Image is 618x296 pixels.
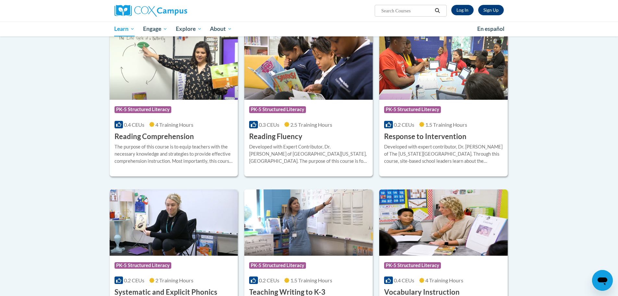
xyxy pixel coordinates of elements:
[394,277,414,283] span: 0.4 CEUs
[139,21,172,36] a: Engage
[249,132,302,142] h3: Reading Fluency
[477,25,504,32] span: En español
[143,25,167,33] span: Engage
[290,122,332,128] span: 2.5 Training Hours
[592,270,613,291] iframe: Button to launch messaging window
[379,33,508,176] a: Course LogoPK-5 Structured Literacy0.2 CEUs1.5 Training Hours Response to InterventionDeveloped w...
[394,122,414,128] span: 0.2 CEUs
[249,143,368,165] div: Developed with Expert Contributor, Dr. [PERSON_NAME] of [GEOGRAPHIC_DATA][US_STATE], [GEOGRAPHIC_...
[115,5,187,17] img: Cox Campus
[115,5,238,17] a: Cox Campus
[451,5,474,15] a: Log In
[124,122,144,128] span: 0.4 CEUs
[384,262,441,269] span: PK-5 Structured Literacy
[379,189,508,256] img: Course Logo
[244,33,373,176] a: Course LogoPK-5 Structured Literacy0.3 CEUs2.5 Training Hours Reading FluencyDeveloped with Exper...
[172,21,206,36] a: Explore
[384,143,503,165] div: Developed with expert contributor, Dr. [PERSON_NAME] of The [US_STATE][GEOGRAPHIC_DATA]. Through ...
[473,22,509,36] a: En español
[384,106,441,113] span: PK-5 Structured Literacy
[115,106,171,113] span: PK-5 Structured Literacy
[259,277,279,283] span: 0.2 CEUs
[155,122,193,128] span: 4 Training Hours
[176,25,202,33] span: Explore
[110,33,238,100] img: Course Logo
[210,25,232,33] span: About
[155,277,193,283] span: 2 Training Hours
[432,7,442,15] button: Search
[384,132,467,142] h3: Response to Intervention
[425,122,467,128] span: 1.5 Training Hours
[259,122,279,128] span: 0.3 CEUs
[115,262,171,269] span: PK-5 Structured Literacy
[115,132,194,142] h3: Reading Comprehension
[381,7,432,15] input: Search Courses
[290,277,332,283] span: 1.5 Training Hours
[425,277,463,283] span: 4 Training Hours
[379,33,508,100] img: Course Logo
[110,33,238,176] a: Course LogoPK-5 Structured Literacy0.4 CEUs4 Training Hours Reading ComprehensionThe purpose of t...
[105,21,514,36] div: Main menu
[115,143,233,165] div: The purpose of this course is to equip teachers with the necessary knowledge and strategies to pr...
[478,5,504,15] a: Register
[124,277,144,283] span: 0.2 CEUs
[114,25,135,33] span: Learn
[244,189,373,256] img: Course Logo
[206,21,236,36] a: About
[249,262,306,269] span: PK-5 Structured Literacy
[244,33,373,100] img: Course Logo
[110,189,238,256] img: Course Logo
[249,106,306,113] span: PK-5 Structured Literacy
[110,21,139,36] a: Learn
